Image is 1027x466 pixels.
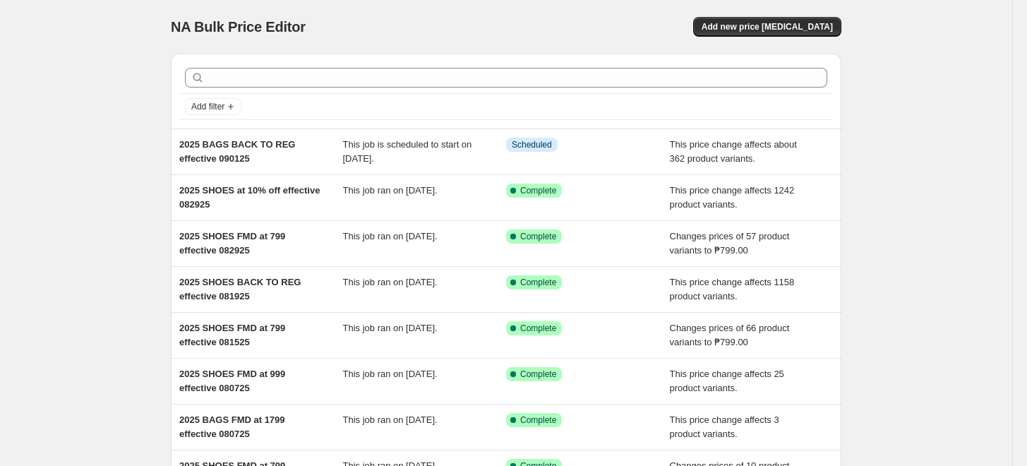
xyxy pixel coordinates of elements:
span: NA Bulk Price Editor [171,19,306,35]
span: This job ran on [DATE]. [343,369,438,379]
span: Scheduled [512,139,552,150]
span: Complete [520,323,556,334]
span: Complete [520,414,556,426]
span: This job ran on [DATE]. [343,323,438,333]
span: This job ran on [DATE]. [343,277,438,287]
span: Add filter [191,101,224,112]
span: Complete [520,231,556,242]
span: This job ran on [DATE]. [343,185,438,196]
span: This price change affects 1242 product variants. [670,185,795,210]
span: Complete [520,185,556,196]
span: 2025 SHOES FMD at 999 effective 080725 [179,369,285,393]
span: This price change affects about 362 product variants. [670,139,797,164]
span: Complete [520,369,556,380]
span: 2025 SHOES at 10% off effective 082925 [179,185,320,210]
span: This job is scheduled to start on [DATE]. [343,139,472,164]
span: This job ran on [DATE]. [343,414,438,425]
span: Add new price [MEDICAL_DATA] [702,21,833,32]
span: 2025 SHOES FMD at 799 effective 081525 [179,323,285,347]
span: Complete [520,277,556,288]
span: 2025 BAGS BACK TO REG effective 090125 [179,139,295,164]
span: 2025 SHOES FMD at 799 effective 082925 [179,231,285,256]
span: This price change affects 3 product variants. [670,414,779,439]
span: This price change affects 25 product variants. [670,369,784,393]
span: Changes prices of 66 product variants to ₱799.00 [670,323,790,347]
span: 2025 BAGS FMD at 1799 effective 080725 [179,414,285,439]
span: Changes prices of 57 product variants to ₱799.00 [670,231,790,256]
span: This job ran on [DATE]. [343,231,438,241]
span: 2025 SHOES BACK TO REG effective 081925 [179,277,301,301]
span: This price change affects 1158 product variants. [670,277,795,301]
button: Add new price [MEDICAL_DATA] [693,17,841,37]
button: Add filter [185,98,241,115]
